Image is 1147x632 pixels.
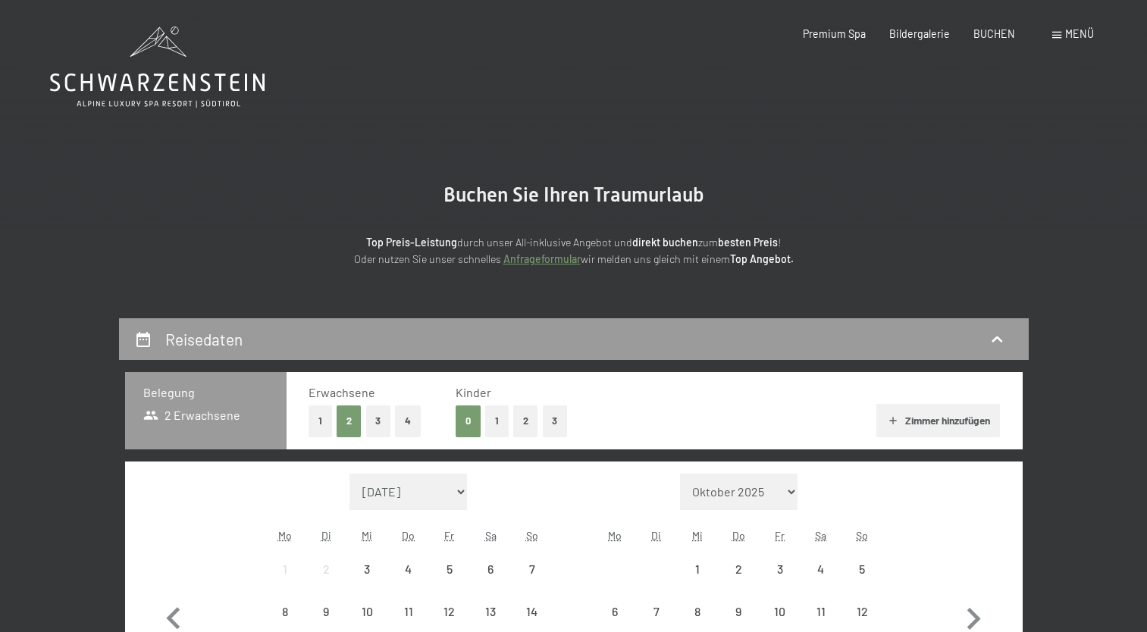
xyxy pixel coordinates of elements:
div: 2 [719,563,757,601]
div: Anreise nicht möglich [759,549,800,590]
div: Sat Oct 11 2025 [801,591,841,632]
span: Kinder [456,385,491,399]
div: Anreise nicht möglich [511,591,552,632]
button: 1 [485,405,509,436]
div: Anreise nicht möglich [677,591,718,632]
div: 1 [266,563,304,601]
div: Sun Oct 12 2025 [841,591,882,632]
div: Anreise nicht möglich [511,549,552,590]
div: Anreise nicht möglich [841,549,882,590]
abbr: Dienstag [321,529,331,542]
abbr: Montag [608,529,622,542]
div: 6 [472,563,509,601]
abbr: Donnerstag [402,529,415,542]
abbr: Mittwoch [362,529,372,542]
span: Buchen Sie Ihren Traumurlaub [443,183,704,206]
div: Sat Sep 13 2025 [470,591,511,632]
div: Thu Oct 02 2025 [718,549,759,590]
div: 5 [843,563,881,601]
div: Anreise nicht möglich [677,549,718,590]
div: Fri Oct 03 2025 [759,549,800,590]
div: Anreise nicht möglich [306,549,346,590]
div: Anreise nicht möglich [718,549,759,590]
button: Zimmer hinzufügen [876,404,1000,437]
div: Wed Oct 08 2025 [677,591,718,632]
div: Fri Sep 12 2025 [429,591,470,632]
div: Mon Sep 08 2025 [265,591,306,632]
div: Anreise nicht möglich [388,591,429,632]
div: Sun Oct 05 2025 [841,549,882,590]
a: Anfrageformular [503,252,581,265]
div: Mon Sep 01 2025 [265,549,306,590]
div: Anreise nicht möglich [801,549,841,590]
div: Sat Oct 04 2025 [801,549,841,590]
div: Thu Sep 04 2025 [388,549,429,590]
div: Anreise nicht möglich [429,591,470,632]
h3: Belegung [143,384,268,401]
span: Menü [1065,27,1094,40]
div: Anreise nicht möglich [265,591,306,632]
button: 2 [337,405,362,436]
abbr: Sonntag [856,529,868,542]
button: 3 [366,405,391,436]
span: Erwachsene [309,385,375,399]
div: Fri Oct 10 2025 [759,591,800,632]
div: Tue Sep 09 2025 [306,591,346,632]
div: Anreise nicht möglich [759,591,800,632]
abbr: Samstag [815,529,826,542]
h2: Reisedaten [165,330,243,349]
div: Anreise nicht möglich [594,591,635,632]
button: 2 [513,405,538,436]
div: Sat Sep 06 2025 [470,549,511,590]
div: Wed Oct 01 2025 [677,549,718,590]
div: 7 [512,563,550,601]
abbr: Sonntag [526,529,538,542]
a: Bildergalerie [889,27,950,40]
div: Anreise nicht möglich [841,591,882,632]
div: Anreise nicht möglich [388,549,429,590]
div: Anreise nicht möglich [470,591,511,632]
strong: Top Preis-Leistung [366,236,457,249]
div: 1 [678,563,716,601]
div: Thu Oct 09 2025 [718,591,759,632]
abbr: Montag [278,529,292,542]
div: Thu Sep 11 2025 [388,591,429,632]
p: durch unser All-inklusive Angebot und zum ! Oder nutzen Sie unser schnelles wir melden uns gleich... [240,234,907,268]
div: Anreise nicht möglich [470,549,511,590]
div: 2 [307,563,345,601]
div: 3 [348,563,386,601]
div: Anreise nicht möglich [346,591,387,632]
div: Anreise nicht möglich [718,591,759,632]
div: 5 [431,563,469,601]
abbr: Samstag [485,529,497,542]
button: 1 [309,405,332,436]
div: 3 [760,563,798,601]
div: Tue Oct 07 2025 [636,591,677,632]
abbr: Mittwoch [692,529,703,542]
abbr: Freitag [444,529,454,542]
span: 2 Erwachsene [143,407,241,424]
div: Anreise nicht möglich [801,591,841,632]
abbr: Freitag [775,529,785,542]
div: Anreise nicht möglich [265,549,306,590]
div: Anreise nicht möglich [636,591,677,632]
abbr: Dienstag [651,529,661,542]
div: Sun Sep 14 2025 [511,591,552,632]
div: Anreise nicht möglich [346,549,387,590]
div: 4 [802,563,840,601]
abbr: Donnerstag [732,529,745,542]
div: 4 [390,563,428,601]
button: 4 [395,405,421,436]
a: BUCHEN [973,27,1015,40]
div: Mon Oct 06 2025 [594,591,635,632]
div: Anreise nicht möglich [429,549,470,590]
div: Wed Sep 10 2025 [346,591,387,632]
button: 0 [456,405,481,436]
div: Wed Sep 03 2025 [346,549,387,590]
strong: Top Angebot. [730,252,794,265]
a: Premium Spa [803,27,866,40]
div: Tue Sep 02 2025 [306,549,346,590]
